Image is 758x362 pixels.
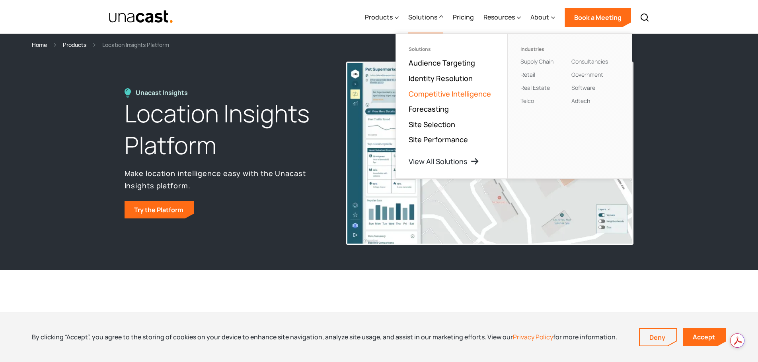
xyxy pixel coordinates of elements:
a: Site Selection [409,120,455,129]
a: Privacy Policy [513,333,553,341]
a: Book a Meeting [565,8,631,27]
div: Solutions [408,12,437,22]
nav: Solutions [396,33,632,179]
div: Products [365,12,393,22]
a: Site Performance [409,135,468,144]
img: An image of the unacast UI. Shows a map of a pet supermarket along with relevant data in the side... [347,62,633,244]
a: Telco [520,97,534,105]
div: Resources [483,12,515,22]
a: Supply Chain [520,58,553,65]
div: Resources [483,1,521,34]
div: By clicking “Accept”, you agree to the storing of cookies on your device to enhance site navigati... [32,333,617,341]
a: Forecasting [409,104,449,114]
a: Pricing [453,1,474,34]
a: Products [63,40,86,49]
a: Real Estate [520,84,550,91]
div: Industries [520,46,568,52]
a: Retail [520,71,535,78]
div: Location Insights Platform [102,40,169,49]
a: Adtech [571,97,590,105]
a: Competitive Intelligence [409,89,491,99]
a: Consultancies [571,58,608,65]
a: Government [571,71,603,78]
div: About [530,12,549,22]
div: Solutions [408,1,443,34]
h1: Location Insights Platform [125,98,328,161]
img: Unacast text logo [109,10,173,24]
a: Software [571,84,595,91]
img: Location Insights Platform icon [125,88,131,98]
img: Search icon [640,13,649,22]
a: Audience Targeting [409,58,475,68]
a: View All Solutions [409,157,479,166]
div: Products [365,1,399,34]
div: About [530,1,555,34]
p: Make location intelligence easy with the Unacast Insights platform. [125,167,328,191]
a: home [109,10,173,24]
a: Home [32,40,47,49]
div: Solutions [409,46,495,52]
div: Unacast Insights [136,88,192,97]
a: Try the Platform [125,201,194,219]
a: Deny [640,329,676,346]
a: Accept [683,328,726,346]
a: Identity Resolution [409,74,473,83]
